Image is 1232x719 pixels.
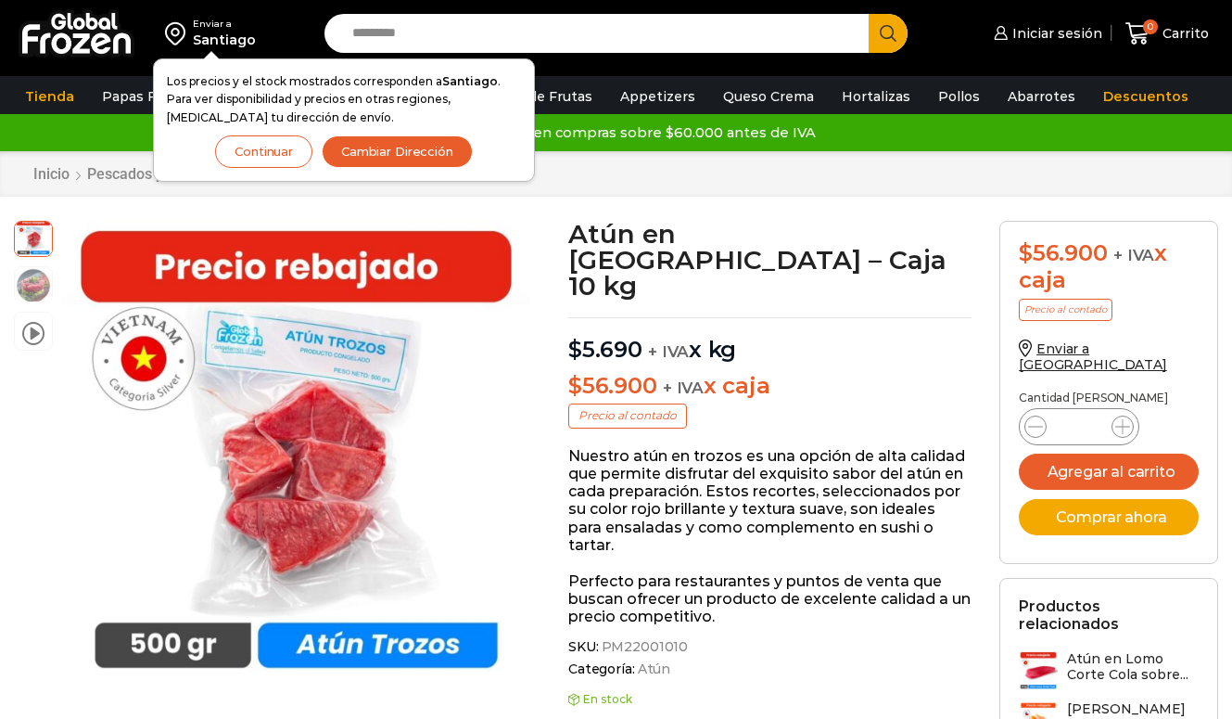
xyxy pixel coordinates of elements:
[1019,340,1167,373] a: Enviar a [GEOGRAPHIC_DATA]
[193,31,256,49] div: Santiago
[86,165,229,183] a: Pescados y Mariscos
[568,373,972,400] p: x caja
[15,219,52,256] span: atun trozo
[832,79,920,114] a: Hortalizas
[62,221,530,689] img: atun trozo
[442,74,498,88] strong: Santiago
[193,18,256,31] div: Enviar a
[568,317,972,364] p: x kg
[1061,414,1097,440] input: Product quantity
[568,404,687,428] p: Precio al contado
[989,15,1102,52] a: Iniciar sesión
[32,165,70,183] a: Inicio
[1019,240,1199,294] div: x caja
[1019,651,1199,691] a: Atún en Lomo Corte Cola sobre...
[568,221,972,299] h1: Atún en [GEOGRAPHIC_DATA] – Caja 10 kg
[611,79,705,114] a: Appetizers
[62,221,530,689] div: 1 / 3
[15,267,52,304] span: foto tartaro atun
[1019,499,1199,535] button: Comprar ahora
[1019,239,1033,266] span: $
[663,379,704,397] span: + IVA
[568,447,972,554] p: Nuestro atún en trozos es una opción de alta calidad que permite disfrutar del exquisito sabor de...
[568,693,972,706] p: En stock
[167,72,521,126] p: Los precios y el stock mostrados corresponden a . Para ver disponibilidad y precios en otras regi...
[714,79,823,114] a: Queso Crema
[16,79,83,114] a: Tienda
[1019,239,1107,266] bdi: 56.900
[568,639,972,655] span: SKU:
[1143,19,1158,34] span: 0
[1113,246,1154,264] span: + IVA
[568,336,642,363] bdi: 5.690
[1019,299,1112,321] p: Precio al contado
[635,661,670,677] a: Atún
[165,18,193,49] img: address-field-icon.svg
[929,79,989,114] a: Pollos
[1019,454,1199,490] button: Agregar al carrito
[599,639,689,655] span: PM22001010
[1019,392,1199,404] p: Cantidad [PERSON_NAME]
[648,342,689,361] span: + IVA
[1121,12,1213,56] a: 0 Carrito
[1158,24,1209,43] span: Carrito
[322,135,473,168] button: Cambiar Dirección
[568,372,656,399] bdi: 56.900
[568,372,582,399] span: $
[476,79,602,114] a: Pulpa de Frutas
[998,79,1085,114] a: Abarrotes
[568,336,582,363] span: $
[1067,651,1199,683] h3: Atún en Lomo Corte Cola sobre...
[215,135,312,168] button: Continuar
[568,661,972,677] span: Categoría:
[1019,597,1199,633] h2: Productos relacionados
[568,572,972,626] p: Perfecto para restaurantes y puntos de venta que buscan ofrecer un producto de excelente calidad ...
[1094,79,1198,114] a: Descuentos
[1008,24,1102,43] span: Iniciar sesión
[93,79,196,114] a: Papas Fritas
[869,14,908,53] button: Search button
[32,165,278,183] nav: Breadcrumb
